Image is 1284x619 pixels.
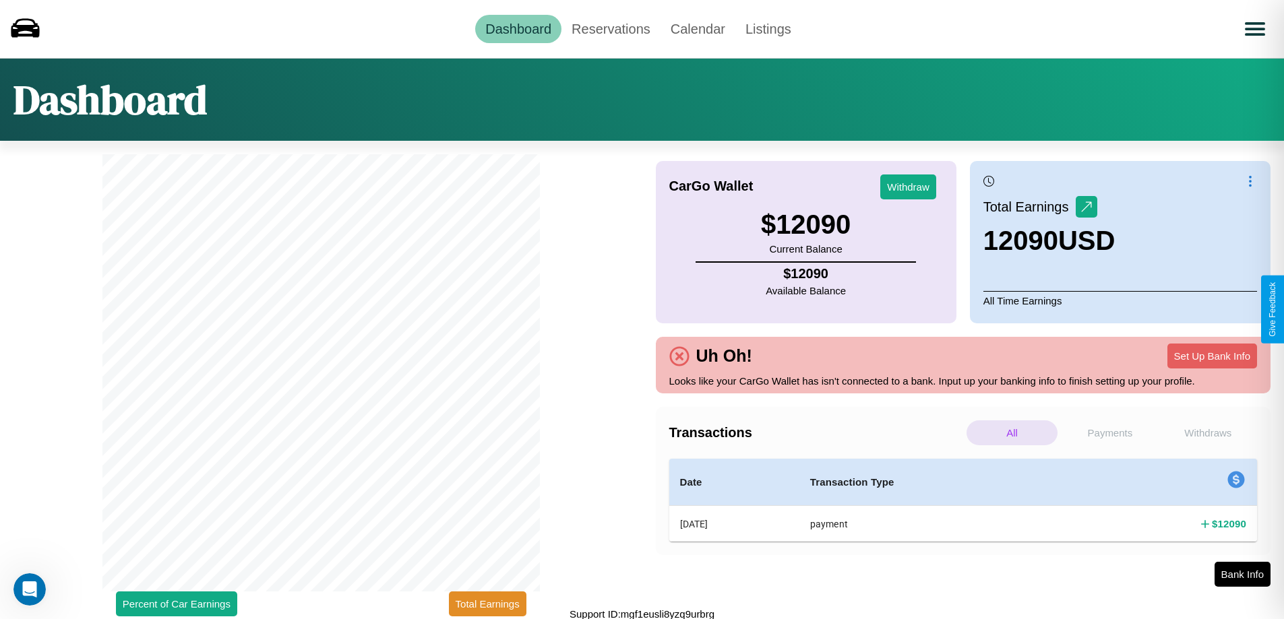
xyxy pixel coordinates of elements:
[1236,10,1274,48] button: Open menu
[116,591,237,616] button: Percent of Car Earnings
[983,291,1257,310] p: All Time Earnings
[669,506,799,542] th: [DATE]
[1064,420,1155,445] p: Payments
[983,226,1115,256] h3: 12090 USD
[669,425,963,441] h4: Transactions
[1215,562,1271,587] button: Bank Info
[761,209,851,240] h3: $ 12090
[13,72,207,127] h1: Dashboard
[880,174,936,199] button: Withdraw
[967,420,1058,445] p: All
[799,506,1076,542] th: payment
[449,591,526,616] button: Total Earnings
[669,372,1258,390] p: Looks like your CarGo Wallet has isn't connected to a bank. Input up your banking info to finish ...
[1167,344,1257,368] button: Set Up Bank Info
[1163,420,1254,445] p: Withdraws
[766,266,846,282] h4: $ 12090
[661,15,735,43] a: Calendar
[761,240,851,258] p: Current Balance
[1268,282,1277,337] div: Give Feedback
[13,573,46,606] iframe: Intercom live chat
[1212,517,1246,531] h4: $ 12090
[766,282,846,300] p: Available Balance
[669,178,754,194] h4: CarGo Wallet
[680,474,789,490] h4: Date
[983,195,1076,219] p: Total Earnings
[735,15,801,43] a: Listings
[690,346,759,366] h4: Uh Oh!
[669,459,1258,542] table: simple table
[561,15,661,43] a: Reservations
[475,15,561,43] a: Dashboard
[810,474,1065,490] h4: Transaction Type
